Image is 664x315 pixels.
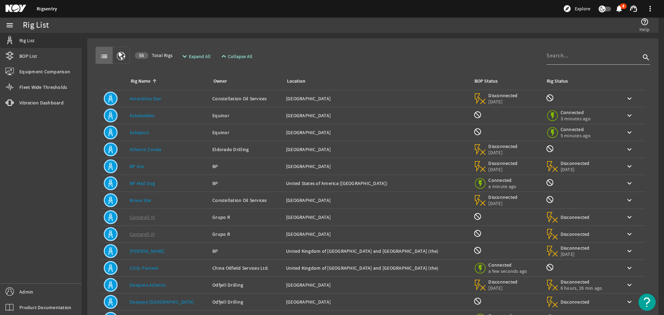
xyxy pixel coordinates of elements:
mat-icon: BOP Monitoring not available for this rig [473,246,482,254]
mat-icon: explore [563,4,571,13]
span: Rig List [19,37,35,44]
div: [GEOGRAPHIC_DATA] [286,95,468,102]
div: 55 [135,52,148,59]
div: Owner [212,77,278,85]
div: Owner [213,77,227,85]
div: [GEOGRAPHIC_DATA] [286,298,468,305]
div: [GEOGRAPHIC_DATA] [286,129,468,136]
span: Help [639,26,649,33]
span: Disconnected [561,231,590,237]
span: Explore [575,5,590,12]
mat-icon: notifications [615,4,623,13]
button: Collapse All [217,50,255,63]
span: Disconnected [488,194,518,200]
div: Location [286,77,465,85]
a: Askepott [130,129,149,136]
mat-icon: list [100,52,108,61]
mat-icon: keyboard_arrow_down [625,230,634,238]
div: Rig Status [547,77,568,85]
div: BP [212,180,280,187]
mat-icon: BOP Monitoring not available for this rig [473,297,482,305]
mat-icon: keyboard_arrow_down [625,213,634,221]
mat-icon: keyboard_arrow_down [625,281,634,289]
input: Search... [546,52,640,60]
button: Open Resource Center [638,294,656,311]
div: Constellation Oil Services [212,197,280,204]
mat-icon: keyboard_arrow_down [625,196,634,204]
mat-icon: Rig Monitoring not available for this rig [546,195,554,204]
i: search [642,53,650,62]
mat-icon: keyboard_arrow_down [625,179,634,187]
span: Disconnected [561,279,602,285]
span: Total Rigs [135,52,173,59]
mat-icon: vibration [6,99,14,107]
mat-icon: keyboard_arrow_down [625,264,634,272]
div: [GEOGRAPHIC_DATA] [286,214,468,221]
div: [GEOGRAPHIC_DATA] [286,163,468,170]
button: Explore [560,3,593,14]
span: Connected [561,109,591,115]
span: Disconnected [488,160,518,166]
div: [GEOGRAPHIC_DATA] [286,112,468,119]
div: Equinor [212,112,280,119]
a: COSL Pioneer [130,265,158,271]
span: a few seconds ago [488,268,527,274]
mat-icon: keyboard_arrow_down [625,298,634,306]
mat-icon: expand_less [220,52,225,61]
button: Expand All [178,50,213,63]
span: [DATE] [488,149,518,156]
mat-icon: BOP Monitoring not available for this rig [473,128,482,136]
div: Rig Name [130,77,204,85]
span: Connected [561,126,591,132]
a: Brava Star [130,197,152,203]
div: China Oilfield Services Ltd. [212,265,280,271]
span: Expand All [189,53,211,60]
span: Connected [488,177,518,183]
div: [GEOGRAPHIC_DATA] [286,281,468,288]
div: BP [212,163,280,170]
div: United Kingdom of [GEOGRAPHIC_DATA] and [GEOGRAPHIC_DATA] (the) [286,248,468,254]
mat-icon: help_outline [640,18,649,26]
mat-icon: Rig Monitoring not available for this rig [546,94,554,102]
mat-icon: Rig Monitoring not available for this rig [546,145,554,153]
mat-icon: keyboard_arrow_down [625,128,634,137]
mat-icon: Rig Monitoring not available for this rig [546,263,554,271]
span: a minute ago [488,183,518,189]
mat-icon: BOP Monitoring not available for this rig [473,212,482,221]
div: BOP Status [474,77,498,85]
div: [GEOGRAPHIC_DATA] [286,231,468,238]
span: [DATE] [488,99,518,105]
a: Askeladden [130,112,155,119]
div: Grupo R [212,214,280,221]
div: Odfjell Drilling [212,281,280,288]
span: Admin [19,288,33,295]
a: BP Ace [130,163,144,169]
span: Disconnected [561,160,590,166]
span: Disconnected [488,279,518,285]
mat-icon: keyboard_arrow_down [625,111,634,120]
mat-icon: keyboard_arrow_down [625,94,634,103]
div: United States of America ([GEOGRAPHIC_DATA]) [286,180,468,187]
span: [DATE] [561,166,590,173]
a: BP Mad Dog [130,180,155,186]
div: Rig Name [131,77,150,85]
span: Connected [488,262,527,268]
span: [DATE] [488,285,518,291]
span: Equipment Comparison [19,68,70,75]
div: Odfjell Drilling [212,298,280,305]
a: Cantarell III [130,214,155,220]
div: [GEOGRAPHIC_DATA] [286,197,468,204]
mat-icon: keyboard_arrow_down [625,247,634,255]
span: 5 minutes ago [561,132,591,139]
a: [PERSON_NAME] [130,248,164,254]
mat-icon: keyboard_arrow_down [625,145,634,154]
span: BOP List [19,53,37,59]
span: Product Documentation [19,304,71,311]
span: Fleet Wide Thresholds [19,84,67,91]
a: Atlantic Zonda [130,146,162,152]
span: Collapse All [228,53,252,60]
a: Amaralina Star [130,95,162,102]
a: Deepsea Atlantic [130,282,166,288]
mat-icon: support_agent [629,4,638,13]
span: Disconnected [561,214,590,220]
